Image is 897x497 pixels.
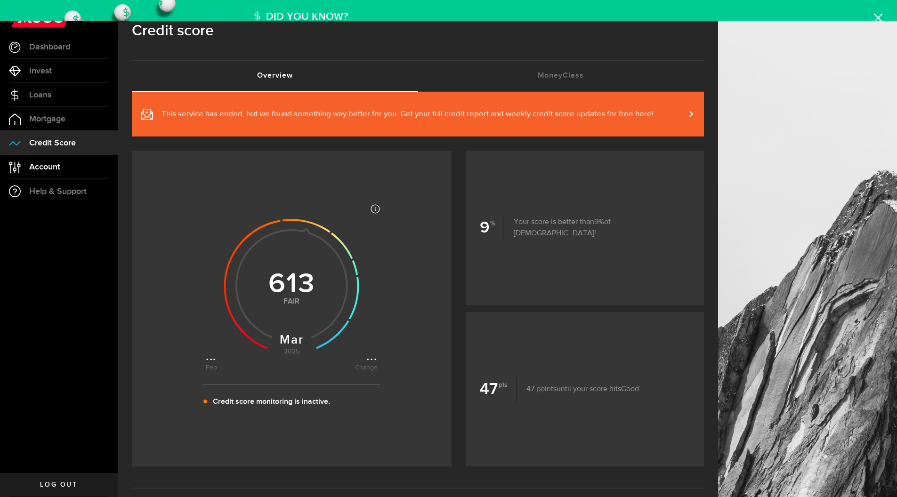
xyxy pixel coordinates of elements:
[132,92,704,136] a: This service has ended, but we found something way better for you. Get your full credit report an...
[40,481,77,488] span: Log out
[266,7,348,27] h2: Did You Know?
[480,377,517,402] b: 47
[213,396,330,408] p: Credit score monitoring is inactive.
[29,187,87,196] span: Help & Support
[594,218,604,226] span: 9
[418,61,704,91] a: MoneyClass
[517,384,639,395] p: until your score hits
[621,385,639,393] span: Good
[162,109,654,120] span: This service has ended, but we found something way better for you. Get your full credit report an...
[29,163,60,171] span: Account
[504,216,690,239] p: Your score is better than of [DEMOGRAPHIC_DATA]!
[29,115,65,123] span: Mortgage
[132,19,704,43] h1: Credit score
[8,4,36,32] button: Open LiveChat chat widget
[29,67,52,75] span: Invest
[29,139,76,147] span: Credit Score
[29,43,70,51] span: Dashboard
[480,215,504,240] b: 9
[132,61,418,91] a: Overview
[526,385,557,393] span: 47 points
[132,60,704,92] ul: Tabs Navigation
[29,91,51,99] span: Loans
